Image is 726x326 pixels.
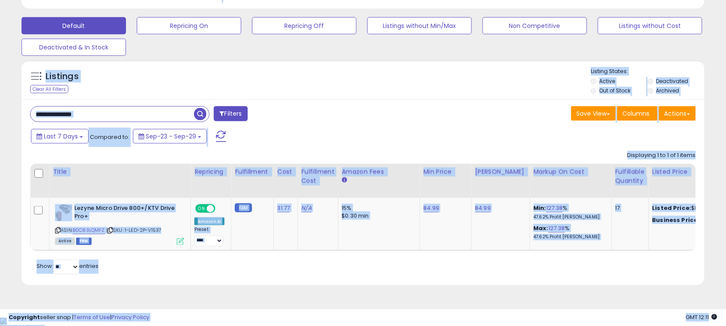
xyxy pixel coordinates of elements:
[74,313,110,321] a: Terms of Use
[55,204,184,244] div: ASIN:
[137,17,241,34] button: Repricing On
[623,109,650,118] span: Columns
[342,167,416,176] div: Amazon Fees
[30,85,68,93] div: Clear All Filters
[9,313,40,321] strong: Copyright
[475,167,526,176] div: [PERSON_NAME]
[530,164,612,198] th: The percentage added to the cost of goods (COGS) that forms the calculator for Min & Max prices.
[534,167,608,176] div: Markup on Cost
[301,204,312,212] a: N/A
[656,77,689,85] label: Deactivated
[194,227,225,246] div: Preset:
[76,238,92,245] span: FBM
[342,176,347,184] small: Amazon Fees.
[214,205,228,212] span: OFF
[617,106,658,121] button: Columns
[55,238,75,245] span: All listings currently available for purchase on Amazon
[591,68,704,76] p: Listing States:
[46,71,79,83] h5: Listings
[424,204,440,212] a: 84.99
[55,204,72,221] img: 41tfdEDltKL._SL40_.jpg
[534,225,605,240] div: %
[424,167,468,176] div: Min Price
[546,204,563,212] a: 127.38
[686,313,717,321] span: 2025-10-7 12:11 GMT
[615,204,642,212] div: 17
[652,204,724,212] div: $84.99
[548,224,565,233] a: 127.38
[73,227,105,234] a: B0C83LQMFZ
[301,167,335,185] div: Fulfillment Cost
[652,216,724,224] div: $84.99
[652,204,692,212] b: Listed Price:
[652,216,700,224] b: Business Price:
[194,218,225,225] div: Amazon AI
[628,151,696,160] div: Displaying 1 to 1 of 1 items
[367,17,472,34] button: Listings without Min/Max
[277,204,290,212] a: 31.77
[475,204,491,212] a: 84.99
[90,133,129,141] span: Compared to:
[656,87,680,94] label: Archived
[342,212,413,220] div: $0.30 min
[600,77,615,85] label: Active
[146,132,196,141] span: Sep-23 - Sep-29
[534,204,605,220] div: %
[9,314,149,322] div: seller snap | |
[196,205,207,212] span: ON
[483,17,587,34] button: Non Competitive
[534,234,605,240] p: 47.62% Profit [PERSON_NAME]
[37,262,98,271] span: Show: entries
[31,129,89,144] button: Last 7 Days
[214,106,247,121] button: Filters
[22,39,126,56] button: Deactivated & In Stock
[194,167,228,176] div: Repricing
[534,214,605,220] p: 47.62% Profit [PERSON_NAME]
[598,17,702,34] button: Listings without Cost
[44,132,78,141] span: Last 7 Days
[534,224,549,232] b: Max:
[74,204,179,222] b: Lezyne Micro Drive 800+/KTV Drive Pro+
[22,17,126,34] button: Default
[571,106,616,121] button: Save View
[111,313,149,321] a: Privacy Policy
[235,167,270,176] div: Fulfillment
[252,17,357,34] button: Repricing Off
[277,167,294,176] div: Cost
[615,167,645,185] div: Fulfillable Quantity
[133,129,207,144] button: Sep-23 - Sep-29
[342,204,413,212] div: 15%
[534,204,547,212] b: Min:
[600,87,631,94] label: Out of Stock
[106,227,162,234] span: | SKU: 1-LED-2P-V1537
[235,203,252,212] small: FBM
[53,167,187,176] div: Title
[659,106,696,121] button: Actions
